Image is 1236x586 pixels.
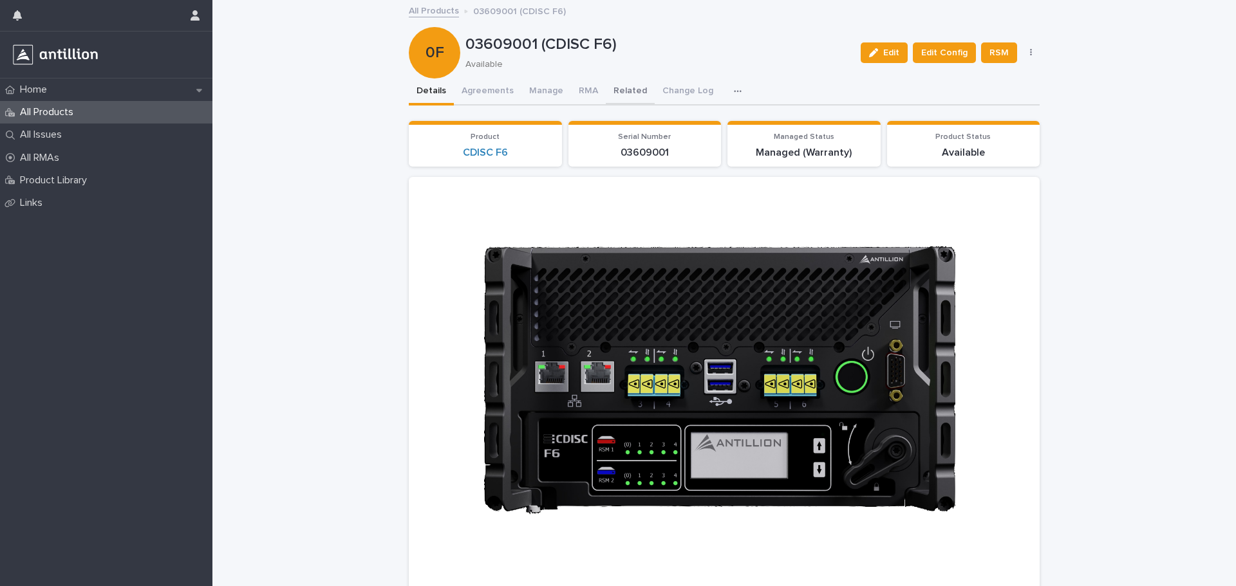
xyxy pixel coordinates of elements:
[774,133,834,141] span: Managed Status
[883,48,899,57] span: Edit
[473,3,566,17] p: 03609001 (CDISC F6)
[895,147,1033,159] p: Available
[15,84,57,96] p: Home
[424,192,1024,567] img: t4J0SUWGNbCTmooS-PeDcAU7fhLltA0X7baz_Or0gP8
[913,42,976,63] button: Edit Config
[861,42,908,63] button: Edit
[576,147,714,159] p: 03609001
[618,133,671,141] span: Serial Number
[465,35,850,54] p: 03609001 (CDISC F6)
[15,197,53,209] p: Links
[655,78,721,105] button: Change Log
[606,78,655,105] button: Related
[15,106,84,118] p: All Products
[409,78,454,105] button: Details
[935,133,991,141] span: Product Status
[463,147,508,159] a: CDISC F6
[471,133,500,141] span: Product
[571,78,606,105] button: RMA
[735,147,873,159] p: Managed (Warranty)
[454,78,521,105] button: Agreements
[409,3,459,17] a: All Products
[10,42,100,68] img: r3a3Z93SSpeN6cOOTyqw
[15,174,97,187] p: Product Library
[981,42,1017,63] button: RSM
[15,152,70,164] p: All RMAs
[989,46,1009,59] span: RSM
[15,129,72,141] p: All Issues
[921,46,968,59] span: Edit Config
[465,59,845,70] p: Available
[521,78,571,105] button: Manage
